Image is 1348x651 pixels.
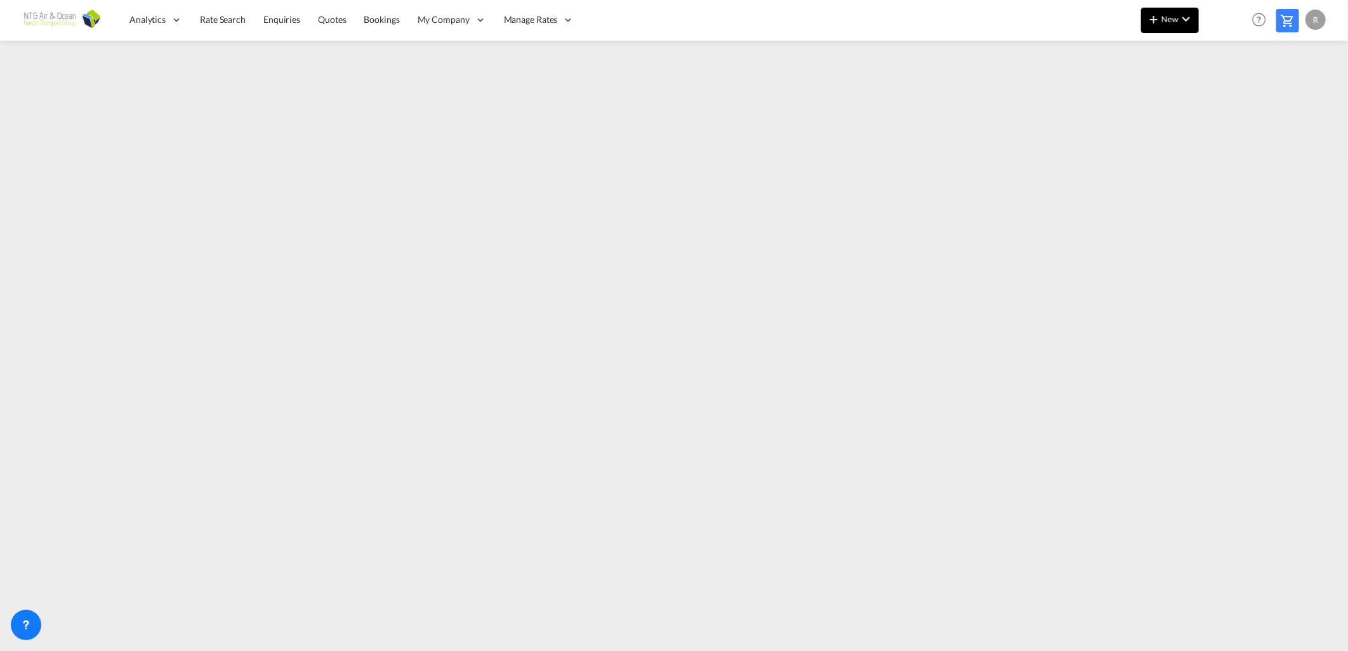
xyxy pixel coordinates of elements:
md-icon: icon-plus 400-fg [1146,11,1161,27]
span: Manage Rates [504,13,558,26]
img: 3755d540b01311ec8f4e635e801fad27.png [19,6,105,34]
md-icon: icon-chevron-down [1179,11,1194,27]
span: My Company [418,13,470,26]
span: Rate Search [200,14,246,25]
span: Analytics [129,13,166,26]
span: Enquiries [263,14,300,25]
span: New [1146,14,1194,24]
div: R [1305,10,1326,30]
span: Quotes [318,14,346,25]
div: Help [1248,9,1276,32]
button: icon-plus 400-fgNewicon-chevron-down [1141,8,1199,33]
span: Bookings [364,14,400,25]
span: Help [1248,9,1270,30]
